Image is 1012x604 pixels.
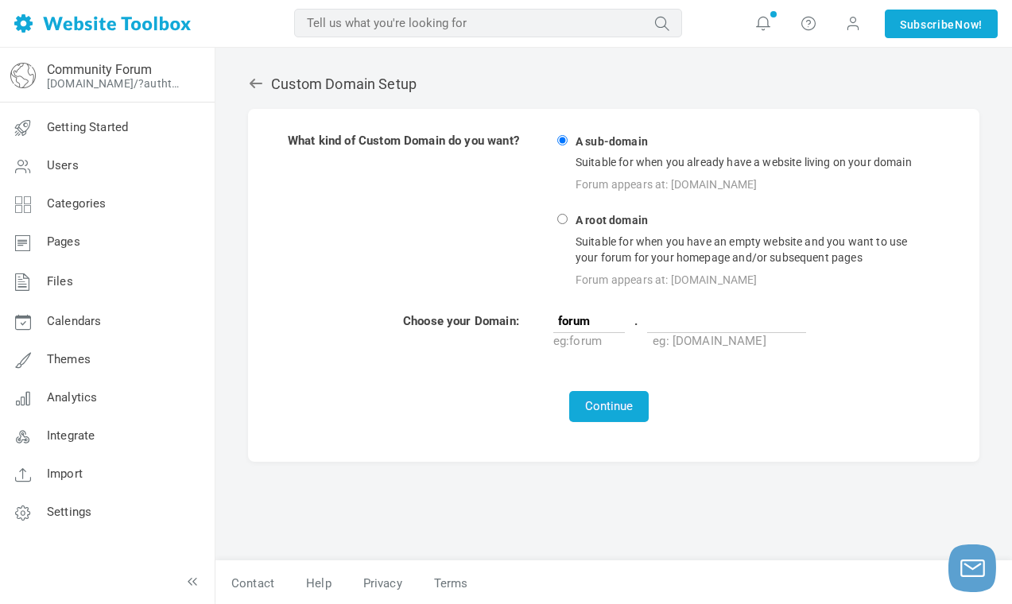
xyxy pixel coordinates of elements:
a: [DOMAIN_NAME]/?authtoken=a126ce9c17b585d6e370d30a401a4eeb&rememberMe=1 [47,77,185,90]
button: Launch chat [948,544,996,592]
span: Users [47,158,79,172]
a: Community Forum [47,62,152,77]
span: eg: [553,334,602,348]
span: Settings [47,505,91,519]
a: Help [290,570,347,598]
span: Integrate [47,428,95,443]
a: Contact [215,570,290,598]
span: eg: [DOMAIN_NAME] [653,334,766,348]
span: forum [569,334,602,348]
span: Calendars [47,314,101,328]
img: globe-icon.png [10,63,36,88]
td: What kind of Custom Domain do you want? [287,132,551,291]
span: Analytics [47,390,97,405]
span: Import [47,467,83,481]
span: Files [47,274,73,288]
strong: A root domain [573,214,650,229]
input: Tell us what you're looking for [294,9,682,37]
button: Continue [569,391,649,422]
span: Themes [47,352,91,366]
div: Suitable for when you have an empty website and you want to use your forum for your homepage and/... [573,230,931,269]
span: Getting Started [47,120,128,134]
a: Privacy [347,570,418,598]
div: Suitable for when you already have a website living on your domain [573,150,931,174]
h2: Custom Domain Setup [248,75,979,93]
span: Categories [47,196,107,211]
a: Terms [418,570,468,598]
strong: A sub-domain [573,135,650,150]
a: SubscribeNow! [885,10,998,38]
td: Choose your Domain: [287,312,551,350]
div: Forum appears at: [DOMAIN_NAME] [573,269,931,290]
span: Pages [47,234,80,249]
span: . [628,313,644,330]
span: Now! [955,16,983,33]
div: Forum appears at: [DOMAIN_NAME] [573,174,931,195]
